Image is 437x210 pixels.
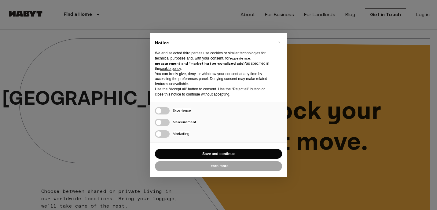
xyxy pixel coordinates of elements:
[155,149,282,159] button: Save and continue
[155,87,272,97] p: Use the “Accept all” button to consent. Use the “Reject all” button or close this notice to conti...
[155,71,272,87] p: You can freely give, deny, or withdraw your consent at any time by accessing the preferences pane...
[155,161,282,171] button: Learn more
[173,120,196,124] span: Measurement
[155,40,272,46] h2: Notice
[274,38,284,47] button: Close this notice
[155,56,251,66] strong: experience, measurement and “marketing (personalized ads)”
[160,67,181,71] a: cookie policy
[173,108,191,113] span: Experience
[278,39,280,46] span: ×
[173,131,189,136] span: Marketing
[155,51,272,71] p: We and selected third parties use cookies or similar technologies for technical purposes and, wit...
